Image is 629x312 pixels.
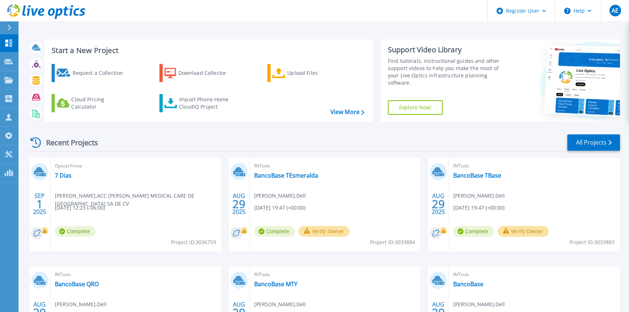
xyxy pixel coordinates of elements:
[299,226,350,237] button: Verify Owner
[55,226,96,237] span: Complete
[432,201,445,207] span: 29
[232,201,245,207] span: 29
[370,238,415,246] span: Project ID: 3033884
[612,8,618,13] span: AE
[453,280,483,288] a: BancoBase
[388,57,509,86] div: Find tutorials, instructional guides and other support videos to help you make the most of your L...
[28,134,108,151] div: Recent Projects
[55,204,105,212] span: [DATE] 12:23 (-06:00)
[254,226,295,237] span: Complete
[232,191,246,217] div: AUG 2025
[52,64,133,82] a: Request a Collection
[388,100,443,115] a: Explore Now!
[498,226,549,237] button: Verify Owner
[55,172,72,179] a: 7 Dias
[453,300,505,308] span: [PERSON_NAME] , Dell
[178,66,236,80] div: Download Collector
[33,191,46,217] div: SEP 2025
[55,300,106,308] span: [PERSON_NAME] , Dell
[71,96,129,110] div: Cloud Pricing Calculator
[254,162,417,170] span: RVTools
[267,64,348,82] a: Upload Files
[36,201,43,207] span: 1
[179,96,236,110] div: Import Phone Home CloudIQ Project
[55,271,217,279] span: RVTools
[453,172,501,179] a: BancoBase TBase
[171,238,216,246] span: Project ID: 3036759
[453,204,504,212] span: [DATE] 19:47 (+00:00)
[52,46,364,54] h3: Start a New Project
[159,64,240,82] a: Download Collector
[55,162,217,170] span: Optical Prime
[453,226,494,237] span: Complete
[569,238,614,246] span: Project ID: 3033883
[287,66,345,80] div: Upload Files
[453,271,616,279] span: RVTools
[254,280,297,288] a: BancoBase MTY
[254,204,305,212] span: [DATE] 19:47 (+00:00)
[254,300,306,308] span: [PERSON_NAME] , Dell
[567,134,620,151] a: All Projects
[453,162,616,170] span: RVTools
[254,271,417,279] span: RVTools
[453,192,505,200] span: [PERSON_NAME] , Dell
[254,192,306,200] span: [PERSON_NAME] , Dell
[72,66,130,80] div: Request a Collection
[55,280,99,288] a: BancoBase QRO
[52,94,133,112] a: Cloud Pricing Calculator
[388,45,509,54] div: Support Video Library
[55,192,222,208] span: [PERSON_NAME] , ACC [PERSON_NAME] MEDICAL CARE DE [GEOGRAPHIC_DATA] SA DE CV
[330,109,364,116] a: View More
[431,191,445,217] div: AUG 2025
[254,172,318,179] a: BancoBase TEsmeralda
